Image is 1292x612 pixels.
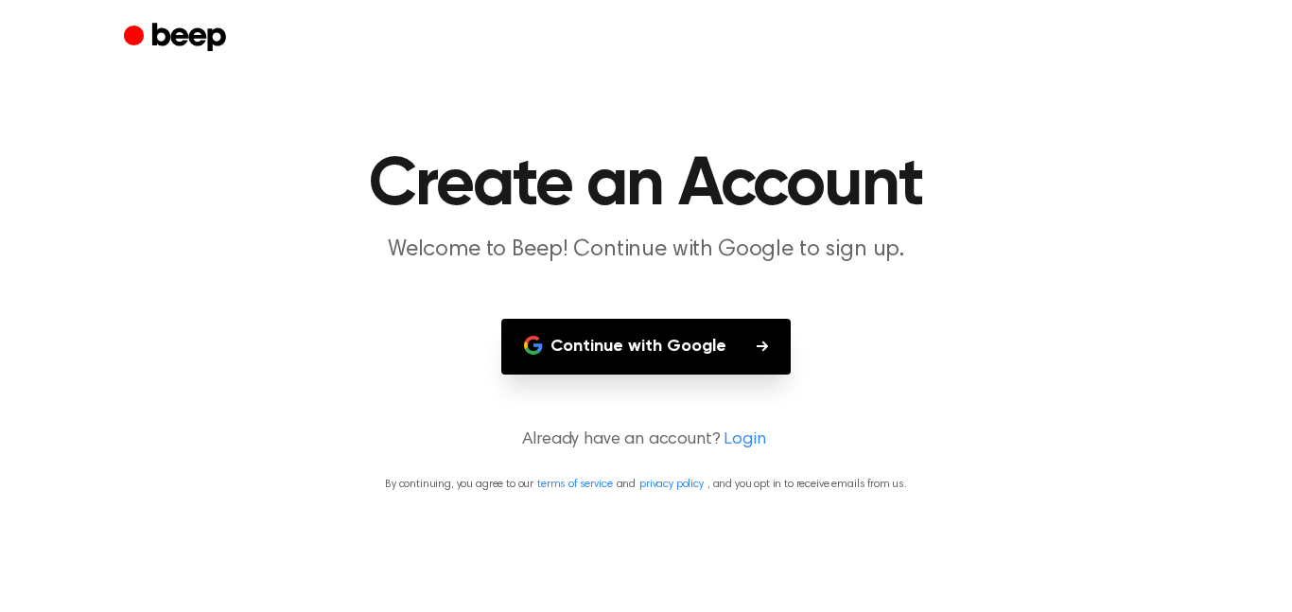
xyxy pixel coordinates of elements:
button: Continue with Google [501,319,791,375]
p: Welcome to Beep! Continue with Google to sign up. [283,235,1009,266]
p: By continuing, you agree to our and , and you opt in to receive emails from us. [23,476,1269,493]
a: terms of service [537,479,612,490]
a: Login [724,428,765,453]
h1: Create an Account [162,151,1130,219]
a: Beep [124,20,231,57]
a: privacy policy [639,479,704,490]
p: Already have an account? [23,428,1269,453]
